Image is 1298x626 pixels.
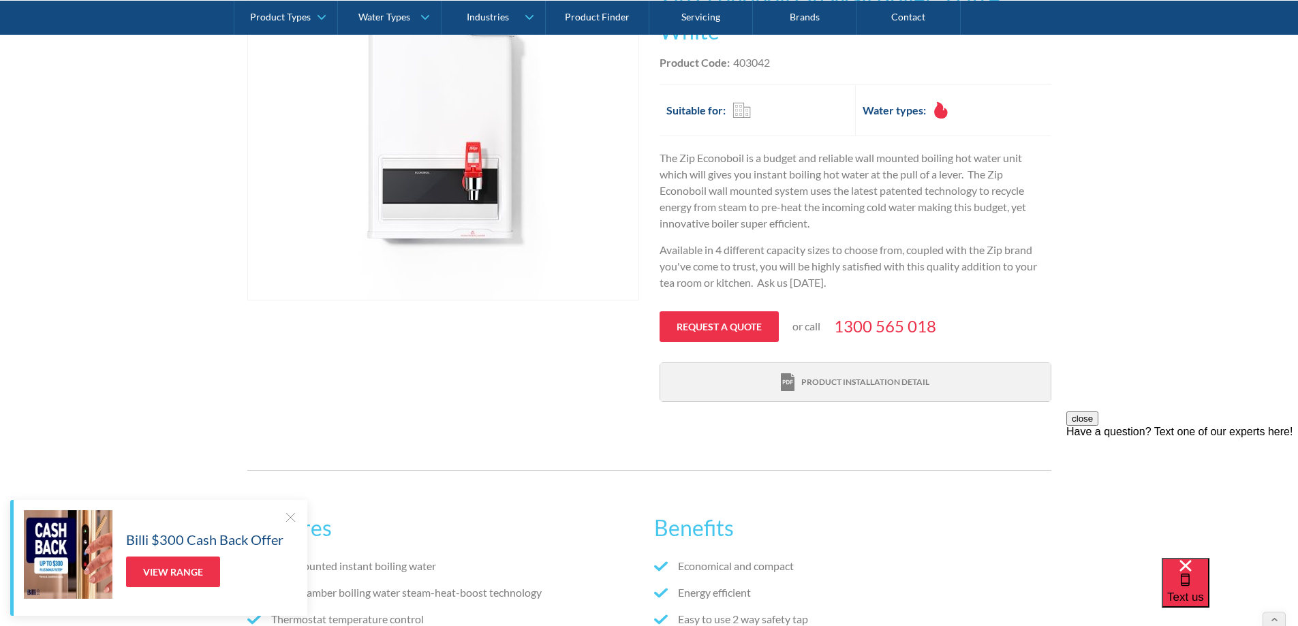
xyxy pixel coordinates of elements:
[660,363,1051,402] a: print iconProduct installation detail
[126,557,220,587] a: View Range
[834,314,936,339] a: 1300 565 018
[792,318,820,334] p: or call
[660,311,779,342] a: Request a quote
[126,529,283,550] h5: Billi $300 Cash Back Offer
[660,242,1051,291] p: Available in 4 different capacity sizes to choose from, coupled with the Zip brand you've come to...
[801,376,929,388] div: Product installation detail
[654,584,1051,601] li: Energy efficient
[781,373,794,392] img: print icon
[247,558,644,574] li: Wall mounted instant boiling water
[467,11,509,22] div: Industries
[660,56,730,69] strong: Product Code:
[358,11,410,22] div: Water Types
[250,11,311,22] div: Product Types
[1162,558,1298,626] iframe: podium webchat widget bubble
[666,102,726,119] h2: Suitable for:
[660,150,1051,232] p: The Zip Econoboil is a budget and reliable wall mounted boiling hot water unit which will gives y...
[733,54,770,71] div: 403042
[247,512,644,544] h2: Features
[247,584,644,601] li: Twin chamber boiling water steam-heat-boost technology
[863,102,926,119] h2: Water types:
[654,512,1051,544] h2: Benefits
[654,558,1051,574] li: Economical and compact
[1066,411,1298,575] iframe: podium webchat widget prompt
[24,510,112,599] img: Billi $300 Cash Back Offer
